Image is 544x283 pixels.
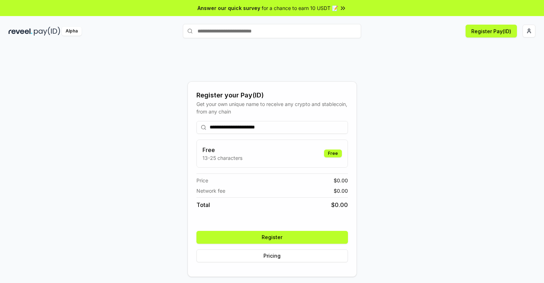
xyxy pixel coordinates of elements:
[334,177,348,184] span: $ 0.00
[334,187,348,194] span: $ 0.00
[196,231,348,244] button: Register
[196,187,225,194] span: Network fee
[34,27,60,36] img: pay_id
[196,249,348,262] button: Pricing
[202,146,242,154] h3: Free
[197,4,260,12] span: Answer our quick survey
[324,150,342,157] div: Free
[196,177,208,184] span: Price
[196,100,348,115] div: Get your own unique name to receive any crypto and stablecoin, from any chain
[9,27,32,36] img: reveel_dark
[331,201,348,209] span: $ 0.00
[202,154,242,162] p: 13-25 characters
[62,27,82,36] div: Alpha
[196,201,210,209] span: Total
[262,4,338,12] span: for a chance to earn 10 USDT 📝
[466,25,517,37] button: Register Pay(ID)
[196,90,348,100] div: Register your Pay(ID)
